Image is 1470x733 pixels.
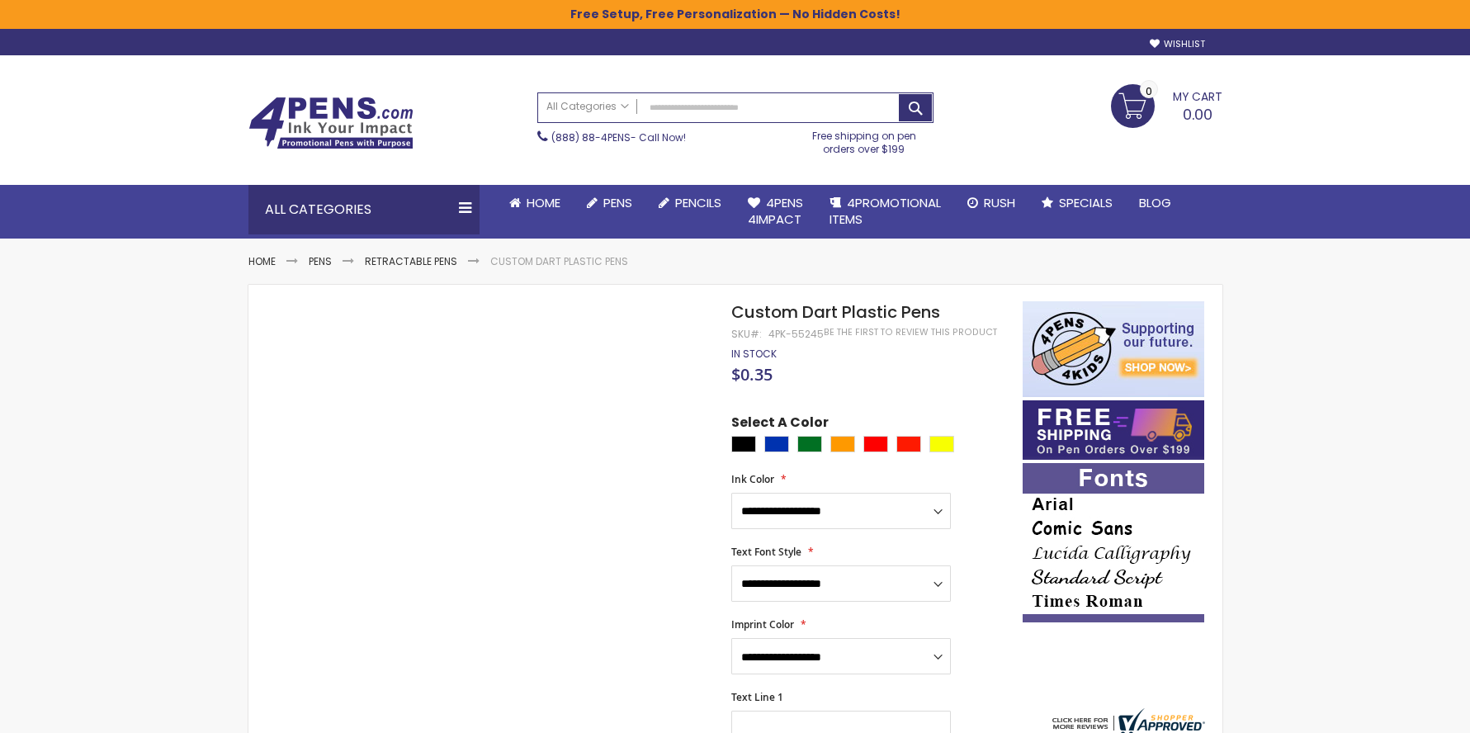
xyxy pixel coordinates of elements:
[731,472,774,486] span: Ink Color
[248,254,276,268] a: Home
[731,545,801,559] span: Text Font Style
[731,690,783,704] span: Text Line 1
[645,185,735,221] a: Pencils
[551,130,686,144] span: - Call Now!
[735,185,816,239] a: 4Pens4impact
[731,348,777,361] div: Availability
[816,185,954,239] a: 4PROMOTIONALITEMS
[830,194,941,228] span: 4PROMOTIONAL ITEMS
[675,194,721,211] span: Pencils
[1028,185,1126,221] a: Specials
[365,254,457,268] a: Retractable Pens
[248,185,480,234] div: All Categories
[1023,400,1204,460] img: Free shipping on orders over $199
[603,194,632,211] span: Pens
[1146,83,1152,99] span: 0
[1183,104,1212,125] span: 0.00
[768,328,824,341] div: 4PK-55245
[490,255,628,268] li: Custom Dart Plastic Pens
[731,347,777,361] span: In stock
[546,100,629,113] span: All Categories
[797,436,822,452] div: Green
[731,327,762,341] strong: SKU
[731,414,829,436] span: Select A Color
[1111,84,1222,125] a: 0.00 0
[1023,463,1204,622] img: font-personalization-examples
[795,123,934,156] div: Free shipping on pen orders over $199
[496,185,574,221] a: Home
[830,436,855,452] div: Orange
[929,436,954,452] div: Yellow
[896,436,921,452] div: Bright Red
[1150,38,1205,50] a: Wishlist
[574,185,645,221] a: Pens
[309,254,332,268] a: Pens
[1126,185,1184,221] a: Blog
[248,97,414,149] img: 4Pens Custom Pens and Promotional Products
[1023,301,1204,397] img: 4pens 4 kids
[984,194,1015,211] span: Rush
[863,436,888,452] div: Red
[731,300,940,324] span: Custom Dart Plastic Pens
[731,363,773,385] span: $0.35
[527,194,560,211] span: Home
[954,185,1028,221] a: Rush
[551,130,631,144] a: (888) 88-4PENS
[1139,194,1171,211] span: Blog
[538,93,637,121] a: All Categories
[1059,194,1113,211] span: Specials
[731,436,756,452] div: Black
[824,326,997,338] a: Be the first to review this product
[764,436,789,452] div: Blue
[731,617,794,631] span: Imprint Color
[748,194,803,228] span: 4Pens 4impact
